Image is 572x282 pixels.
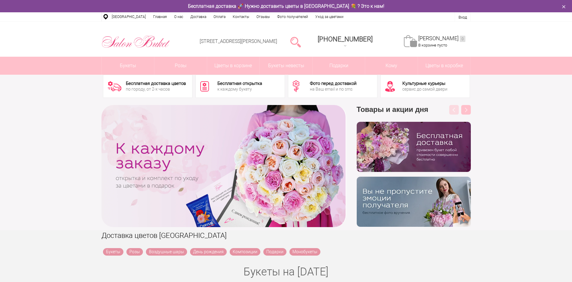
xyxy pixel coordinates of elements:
[126,248,143,256] a: Розы
[310,87,356,91] div: на Ваш email и по sms
[357,105,471,122] h3: Товары и акции дня
[314,33,376,50] a: [PHONE_NUMBER]
[230,248,260,256] a: Композиции
[244,265,328,278] a: Букеты на [DATE]
[200,38,277,44] a: [STREET_ADDRESS][PERSON_NAME]
[460,36,465,42] ins: 0
[154,57,207,75] a: Розы
[357,122,471,172] img: hpaj04joss48rwypv6hbykmvk1dj7zyr.png.webp
[217,81,262,86] div: Бесплатная открытка
[313,57,365,75] a: Подарки
[229,12,253,21] a: Контакты
[418,43,447,47] span: В корзине пусто
[312,12,347,21] a: Уход за цветами
[253,12,274,21] a: Отзывы
[97,3,475,9] div: Бесплатная доставка 🚀 Нужно доставить цветы в [GEOGRAPHIC_DATA] 💐 ? Это к нам!
[318,35,373,43] span: [PHONE_NUMBER]
[310,81,356,86] div: Фото перед доставкой
[289,248,320,256] a: Монобукеты
[126,81,186,86] div: Бесплатная доставка цветов
[402,81,447,86] div: Культурные курьеры
[459,15,467,19] a: Вход
[150,12,171,21] a: Главная
[402,87,447,91] div: сервис до самой двери
[274,12,312,21] a: Фото получателей
[418,57,471,75] a: Цветы в коробке
[101,34,170,49] img: Цветы Нижний Новгород
[260,57,312,75] a: Букеты невесты
[108,12,150,21] a: [GEOGRAPHIC_DATA]
[207,57,260,75] a: Цветы в корзине
[190,248,227,256] a: День рождения
[146,248,187,256] a: Воздушные шары
[187,12,210,21] a: Доставка
[418,35,465,42] a: [PERSON_NAME]
[171,12,187,21] a: О нас
[461,105,471,115] button: Next
[101,230,471,241] h1: Доставка цветов [GEOGRAPHIC_DATA]
[102,57,154,75] a: Букеты
[126,87,186,91] div: по городу, от 2-х часов
[263,248,286,256] a: Подарки
[357,177,471,227] img: v9wy31nijnvkfycrkduev4dhgt9psb7e.png.webp
[217,87,262,91] div: к каждому букету
[103,248,123,256] a: Букеты
[365,57,418,75] span: Кому
[210,12,229,21] a: Оплата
